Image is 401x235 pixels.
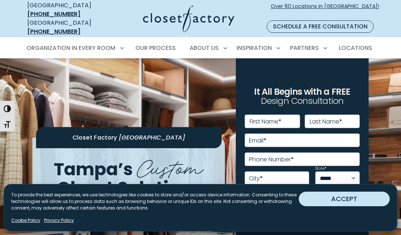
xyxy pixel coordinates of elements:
[21,38,380,58] nav: Primary Menu
[11,217,40,224] a: Cookie Policy
[27,10,80,18] a: [PHONE_NUMBER]
[143,5,234,32] img: Closet Factory Logo
[290,44,319,52] span: Partners
[190,44,219,52] span: About Us
[249,138,266,144] label: Email
[315,167,326,171] label: State
[54,157,133,181] span: Tampa’s
[237,44,272,52] span: Inspiration
[27,44,115,52] span: Organization in Every Room
[271,3,379,18] span: Over 60 Locations in [GEOGRAPHIC_DATA]!
[44,217,74,224] a: Privacy Policy
[27,1,107,19] div: [GEOGRAPHIC_DATA]
[137,149,204,183] span: Custom
[249,157,294,162] label: Phone Number
[135,44,176,52] span: Our Process
[310,119,342,125] label: Last Name
[57,175,201,200] span: Closet Solutions
[27,27,80,36] a: [PHONE_NUMBER]
[11,192,299,211] p: To provide the best experiences, we use technologies like cookies to store and/or access device i...
[249,176,263,181] label: City
[27,19,107,36] div: [GEOGRAPHIC_DATA]
[299,192,390,206] button: ACCEPT
[254,86,350,98] span: It All Begins with a FREE
[267,20,374,33] a: Schedule a Free Consultation
[261,95,344,107] span: Design Consultation
[339,44,372,52] span: Locations
[119,133,185,142] span: [GEOGRAPHIC_DATA]
[250,119,281,125] label: First Name
[72,133,117,142] span: Closet Factory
